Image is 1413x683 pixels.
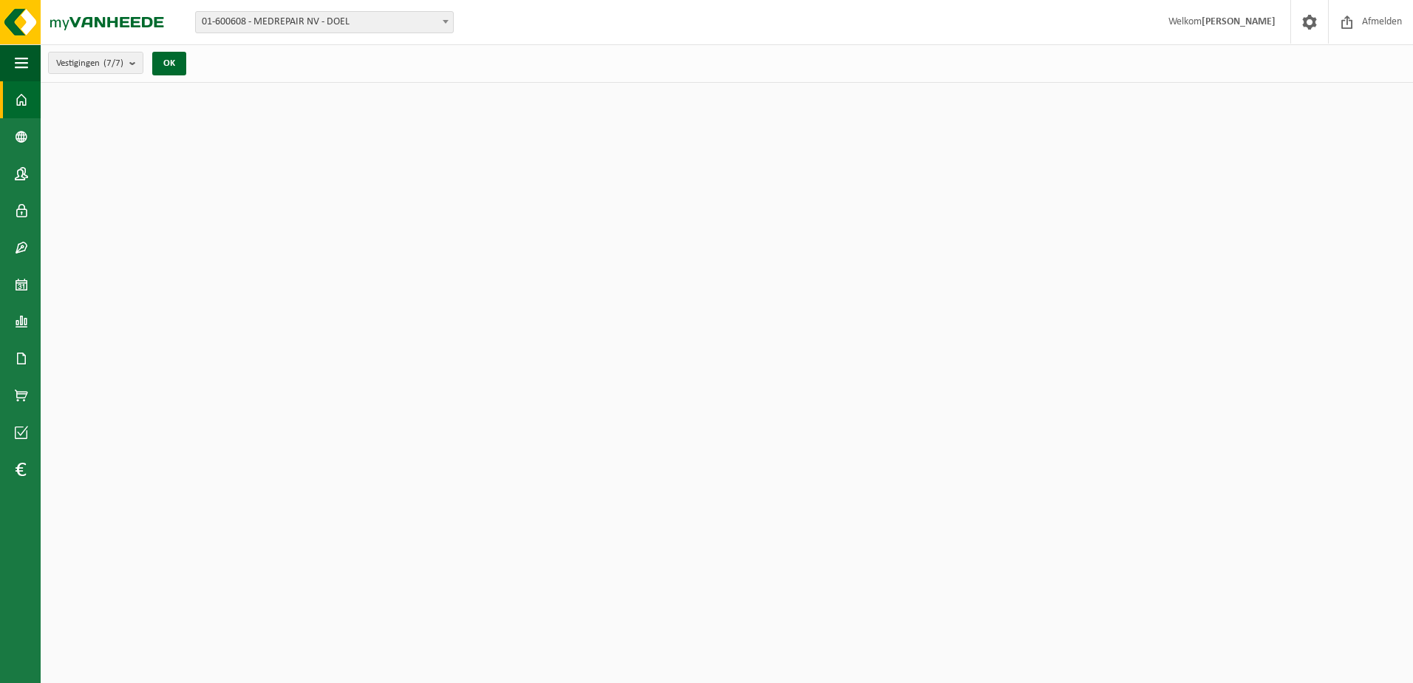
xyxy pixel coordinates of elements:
count: (7/7) [103,58,123,68]
strong: [PERSON_NAME] [1202,16,1276,27]
button: Vestigingen(7/7) [48,52,143,74]
span: Vestigingen [56,52,123,75]
button: OK [152,52,186,75]
span: 01-600608 - MEDREPAIR NV - DOEL [196,12,453,33]
span: 01-600608 - MEDREPAIR NV - DOEL [195,11,454,33]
